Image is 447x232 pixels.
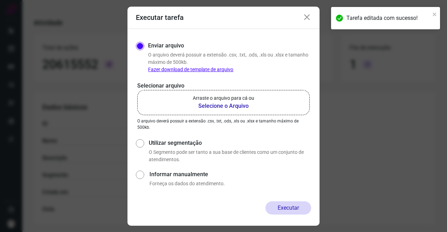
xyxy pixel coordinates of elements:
[136,13,184,22] h3: Executar tarefa
[148,67,233,72] a: Fazer download de template de arquivo
[265,201,311,215] button: Executar
[149,139,311,147] label: Utilizar segmentação
[148,42,184,50] label: Enviar arquivo
[346,14,430,22] div: Tarefa editada com sucesso!
[193,95,254,102] p: Arraste o arquivo para cá ou
[149,180,311,187] p: Forneça os dados do atendimento.
[137,118,310,130] p: O arquivo deverá possuir a extensão .csv, .txt, .ods, .xls ou .xlsx e tamanho máximo de 500kb.
[432,10,437,18] button: close
[149,149,311,163] p: O Segmento pode ser tanto a sua base de clientes como um conjunto de atendimentos.
[149,170,311,179] label: Informar manualmente
[148,51,311,73] p: O arquivo deverá possuir a extensão .csv, .txt, .ods, .xls ou .xlsx e tamanho máximo de 500kb.
[193,102,254,110] b: Selecione o Arquivo
[137,82,310,90] p: Selecionar arquivo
